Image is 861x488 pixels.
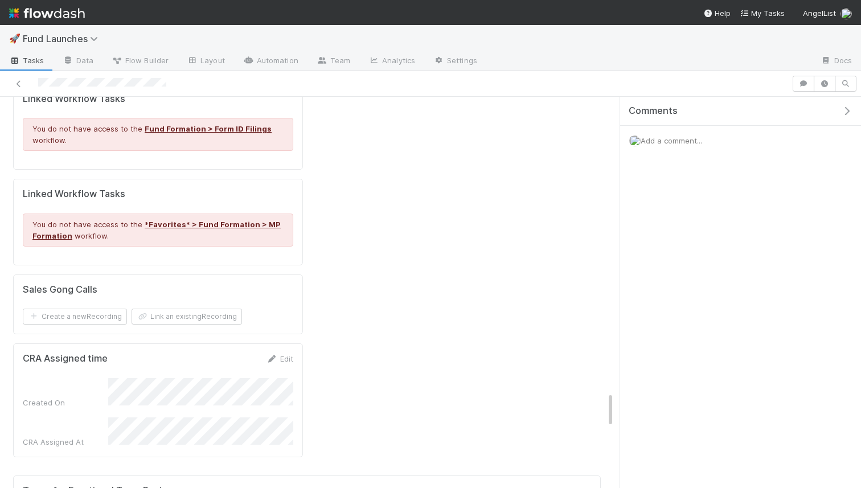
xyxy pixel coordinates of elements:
img: logo-inverted-e16ddd16eac7371096b0.svg [9,3,85,23]
a: Data [54,52,102,71]
h5: Linked Workflow Tasks [23,93,293,105]
div: CRA Assigned At [23,436,108,448]
div: Help [703,7,731,19]
img: avatar_0a9e60f7-03da-485c-bb15-a40c44fcec20.png [629,135,641,146]
h5: Sales Gong Calls [23,284,97,296]
span: Tasks [9,55,44,66]
span: Comments [629,105,678,117]
div: You do not have access to the workflow. [23,118,293,151]
a: Analytics [359,52,424,71]
a: Layout [178,52,234,71]
h5: Linked Workflow Tasks [23,188,293,200]
span: 🚀 [9,34,20,43]
a: My Tasks [740,7,785,19]
button: Create a newRecording [23,309,127,325]
a: Settings [424,52,486,71]
img: avatar_0a9e60f7-03da-485c-bb15-a40c44fcec20.png [840,8,852,19]
button: Link an existingRecording [132,309,242,325]
span: Fund Launches [23,33,104,44]
h5: CRA Assigned time [23,353,108,364]
a: Docs [811,52,861,71]
span: My Tasks [740,9,785,18]
span: Flow Builder [112,55,169,66]
div: You do not have access to the workflow. [23,214,293,247]
span: AngelList [803,9,836,18]
a: Automation [234,52,307,71]
a: Team [307,52,359,71]
div: Created On [23,397,108,408]
a: Flow Builder [102,52,178,71]
a: Edit [266,354,293,363]
span: Add a comment... [641,136,702,145]
a: *Favorites* > Fund Formation > MP Formation [32,220,281,240]
a: Fund Formation > Form ID Filings [145,124,272,133]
